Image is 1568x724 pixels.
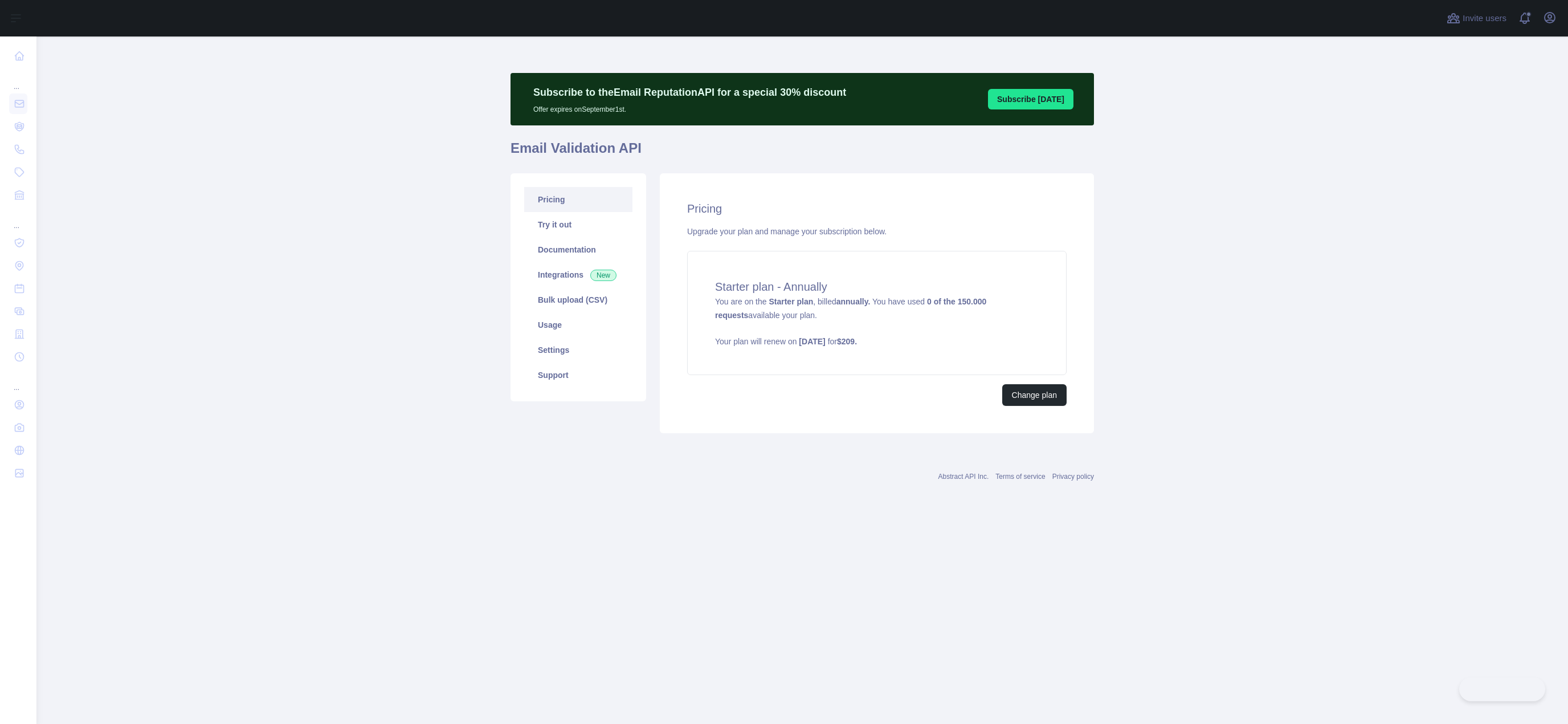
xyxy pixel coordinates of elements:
span: Invite users [1463,12,1506,25]
strong: annually. [836,297,871,306]
h2: Pricing [687,201,1067,217]
span: New [590,270,616,281]
a: Integrations New [524,262,632,287]
a: Abstract API Inc. [938,473,989,481]
a: Pricing [524,187,632,212]
strong: [DATE] [799,337,825,346]
div: ... [9,208,27,230]
div: ... [9,369,27,392]
p: Your plan will renew on for [715,336,1039,347]
a: Documentation [524,237,632,262]
a: Usage [524,312,632,337]
p: Subscribe to the Email Reputation API for a special 30 % discount [533,84,846,100]
span: You are on the , billed You have used available your plan. [715,297,1039,347]
button: Change plan [1002,384,1067,406]
a: Privacy policy [1052,473,1094,481]
a: Terms of service [995,473,1045,481]
div: ... [9,68,27,91]
a: Support [524,363,632,388]
iframe: Help Scout Beacon - Open [1459,677,1545,701]
strong: Starter plan [769,297,813,306]
a: Bulk upload (CSV) [524,287,632,312]
button: Invite users [1444,9,1509,27]
strong: $ 209 . [837,337,857,346]
h4: Starter plan - Annually [715,279,1039,295]
a: Try it out [524,212,632,237]
button: Subscribe [DATE] [988,89,1073,109]
a: Settings [524,337,632,363]
p: Offer expires on September 1st. [533,100,846,114]
h1: Email Validation API [511,139,1094,166]
div: Upgrade your plan and manage your subscription below. [687,226,1067,237]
